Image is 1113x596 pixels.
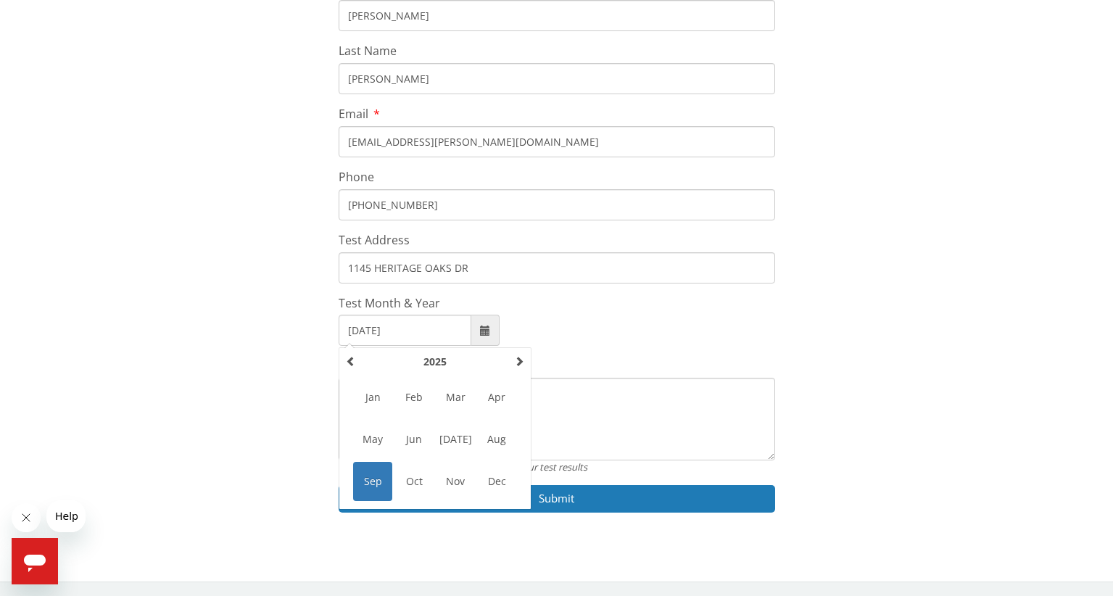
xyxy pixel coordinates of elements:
span: Last Name [339,43,397,59]
span: Phone [339,169,374,185]
span: Email [339,106,368,122]
iframe: Close message [12,503,41,532]
span: Apr [477,378,516,417]
span: Previous Year [346,356,356,366]
iframe: Button to launch messaging window [12,538,58,584]
span: May [353,420,392,459]
span: Oct [394,462,434,501]
span: Aug [477,420,516,459]
div: Provide any info that could help us locate your test results [339,460,775,473]
span: [DATE] [436,420,475,459]
span: Test Month & Year [339,295,440,311]
span: Jun [394,420,434,459]
span: Nov [436,462,475,501]
button: Submit [339,485,775,512]
span: Mar [436,378,475,417]
th: Select Year [360,351,510,373]
span: Next Year [514,356,524,366]
span: Feb [394,378,434,417]
span: Dec [477,462,516,501]
span: Test Address [339,232,410,248]
span: Jan [353,378,392,417]
span: Sep [353,462,392,501]
iframe: Message from company [46,500,86,532]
